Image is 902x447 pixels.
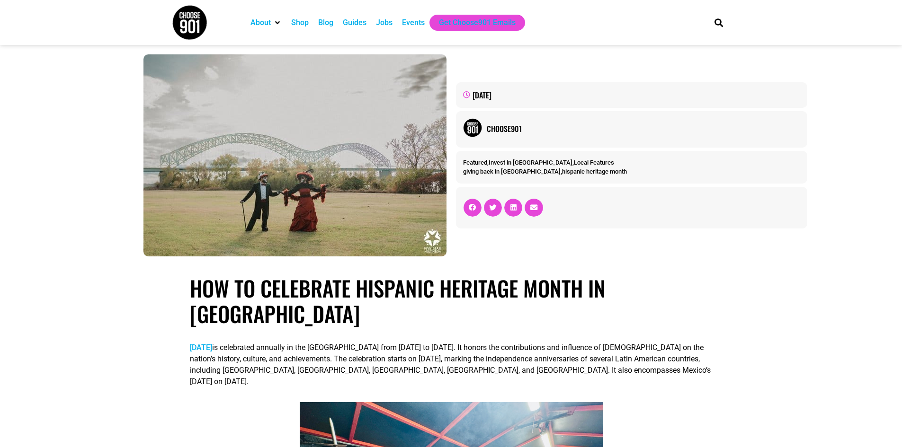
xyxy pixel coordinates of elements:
a: Invest in [GEOGRAPHIC_DATA] [489,159,572,166]
a: Events [402,17,425,28]
a: Guides [343,17,366,28]
a: hispanic heritage month [562,168,627,175]
nav: Main nav [246,15,698,31]
p: is celebrated annually in the [GEOGRAPHIC_DATA] from [DATE] to [DATE]. It honors the contribution... [190,342,712,387]
div: About [246,15,286,31]
h1: How to Celebrate Hispanic Heritage Month in [GEOGRAPHIC_DATA] [190,275,712,326]
a: giving back in [GEOGRAPHIC_DATA] [463,168,561,175]
div: Share on linkedin [504,199,522,217]
a: Jobs [376,17,393,28]
a: Blog [318,17,333,28]
div: Share on email [525,199,543,217]
a: Local Features [574,159,614,166]
div: Share on facebook [464,199,482,217]
time: [DATE] [473,89,491,101]
img: Picture of Choose901 [463,118,482,137]
span: , , [463,159,614,166]
a: Shop [291,17,309,28]
a: [DATE] [190,343,212,352]
span: , [463,168,627,175]
a: Get Choose901 Emails [439,17,516,28]
a: About [250,17,271,28]
a: Featured [463,159,487,166]
div: Search [711,15,726,30]
div: Share on twitter [484,199,502,217]
a: Choose901 [487,123,800,134]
